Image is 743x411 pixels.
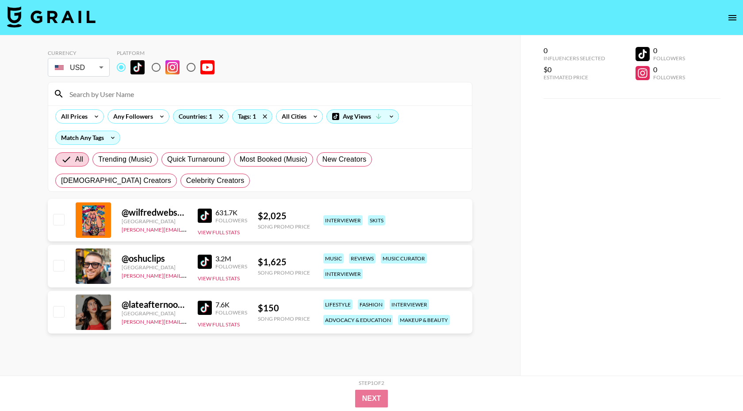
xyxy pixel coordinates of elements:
span: Quick Turnaround [167,154,225,165]
button: View Full Stats [198,229,240,236]
button: open drawer [724,9,741,27]
div: $0 [544,65,605,74]
div: Currency [48,50,110,56]
div: USD [50,60,108,75]
div: Song Promo Price [258,223,310,230]
span: Trending (Music) [98,154,152,165]
iframe: Drift Widget Chat Controller [699,367,732,400]
div: Followers [215,263,247,270]
div: advocacy & education [323,315,393,325]
div: Match Any Tags [56,131,120,144]
button: View Full Stats [198,275,240,282]
div: Estimated Price [544,74,605,81]
div: [GEOGRAPHIC_DATA] [122,264,187,271]
div: $ 1,625 [258,256,310,268]
div: Influencers Selected [544,55,605,62]
img: Grail Talent [7,6,96,27]
a: [PERSON_NAME][EMAIL_ADDRESS][DOMAIN_NAME] [122,225,253,233]
span: Most Booked (Music) [240,154,307,165]
img: YouTube [200,60,214,74]
div: Song Promo Price [258,315,310,322]
div: Followers [653,74,685,81]
div: Tags: 1 [233,110,272,123]
div: $ 2,025 [258,210,310,221]
div: fashion [358,299,384,310]
div: music curator [381,253,427,264]
div: Platform [117,50,222,56]
div: Avg Views [327,110,398,123]
div: $ 150 [258,302,310,314]
input: Search by User Name [64,87,467,101]
div: 0 [653,65,685,74]
div: Any Followers [108,110,155,123]
div: interviewer [390,299,429,310]
div: All Cities [276,110,308,123]
div: 3.2M [215,254,247,263]
div: music [323,253,344,264]
div: 0 [544,46,605,55]
div: Followers [653,55,685,62]
div: Countries: 1 [173,110,228,123]
img: Instagram [165,60,180,74]
div: interviewer [323,215,363,225]
span: [DEMOGRAPHIC_DATA] Creators [61,175,171,186]
div: @ wilfredwebster [122,207,187,218]
div: All Prices [56,110,89,123]
div: 631.7K [215,208,247,217]
div: Followers [215,309,247,316]
div: interviewer [323,269,363,279]
div: Followers [215,217,247,224]
a: [PERSON_NAME][EMAIL_ADDRESS][DOMAIN_NAME] [122,271,253,279]
div: 0 [653,46,685,55]
img: TikTok [198,301,212,315]
span: Celebrity Creators [186,175,245,186]
div: @ lateafternoonthoughts [122,299,187,310]
div: Step 1 of 2 [359,380,384,386]
div: Song Promo Price [258,269,310,276]
button: Next [355,390,388,407]
div: lifestyle [323,299,352,310]
img: TikTok [130,60,145,74]
span: All [75,154,83,165]
div: [GEOGRAPHIC_DATA] [122,218,187,225]
div: makeup & beauty [398,315,450,325]
div: [GEOGRAPHIC_DATA] [122,310,187,317]
div: @ oshuclips [122,253,187,264]
img: TikTok [198,255,212,269]
div: 7.6K [215,300,247,309]
a: [PERSON_NAME][EMAIL_ADDRESS][PERSON_NAME][DOMAIN_NAME] [122,317,295,325]
button: View Full Stats [198,321,240,328]
div: skits [368,215,385,225]
div: reviews [349,253,375,264]
img: TikTok [198,209,212,223]
span: New Creators [322,154,367,165]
